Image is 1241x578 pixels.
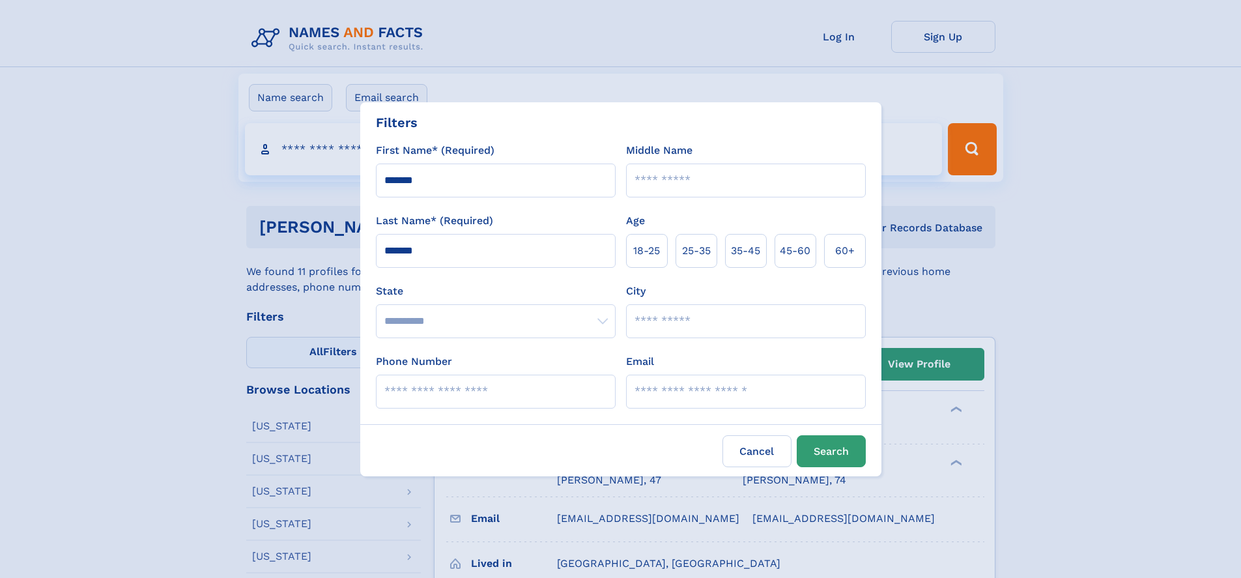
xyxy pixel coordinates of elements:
label: Phone Number [376,354,452,369]
label: State [376,283,616,299]
label: City [626,283,646,299]
div: Filters [376,113,418,132]
label: Email [626,354,654,369]
label: First Name* (Required) [376,143,494,158]
span: 25‑35 [682,243,711,259]
label: Last Name* (Required) [376,213,493,229]
span: 45‑60 [780,243,810,259]
label: Age [626,213,645,229]
label: Middle Name [626,143,692,158]
label: Cancel [722,435,792,467]
span: 18‑25 [633,243,660,259]
span: 35‑45 [731,243,760,259]
span: 60+ [835,243,855,259]
button: Search [797,435,866,467]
